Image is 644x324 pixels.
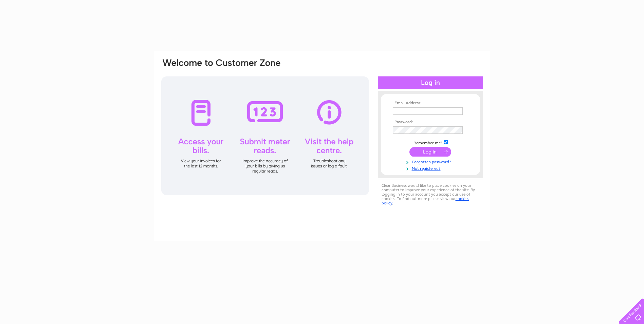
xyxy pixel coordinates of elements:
[382,196,469,205] a: cookies policy
[378,180,483,209] div: Clear Business would like to place cookies on your computer to improve your experience of the sit...
[391,101,470,106] th: Email Address:
[409,147,451,157] input: Submit
[391,120,470,125] th: Password:
[391,139,470,146] td: Remember me?
[393,158,470,165] a: Forgotten password?
[393,165,470,171] a: Not registered?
